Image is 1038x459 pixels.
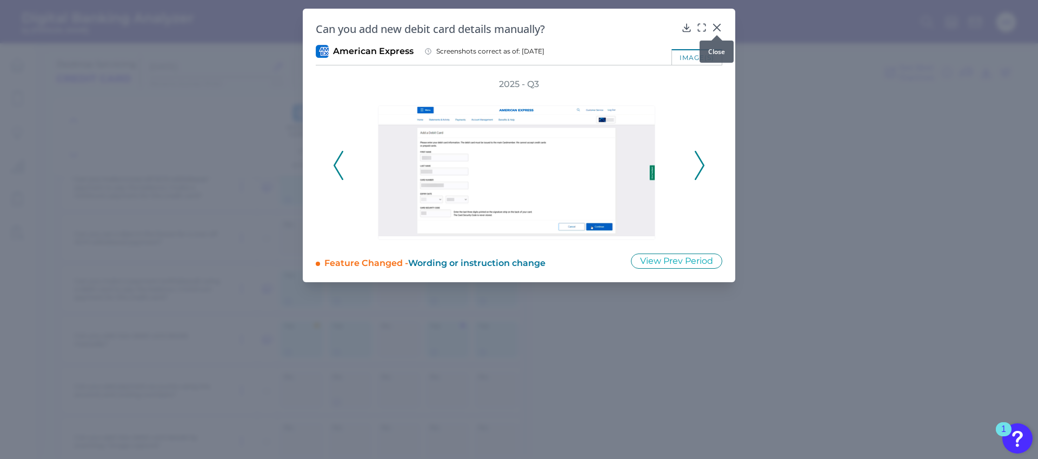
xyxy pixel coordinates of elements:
[631,254,722,269] button: View Prev Period
[324,253,616,269] div: Feature Changed -
[1001,429,1006,443] div: 1
[333,45,414,57] span: American Express
[671,49,722,65] div: image(s)
[378,105,655,240] img: add-debit_AMEX_CC_DTS_Q3-2025_098.png
[408,258,545,268] span: Wording or instruction change
[499,78,539,90] h3: 2025 - Q3
[700,41,734,63] div: Close
[436,47,544,56] span: Screenshots correct as of: [DATE]
[316,45,329,58] img: American Express
[316,22,677,36] h2: Can you add new debit card details manually?
[1002,423,1033,454] button: Open Resource Center, 1 new notification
